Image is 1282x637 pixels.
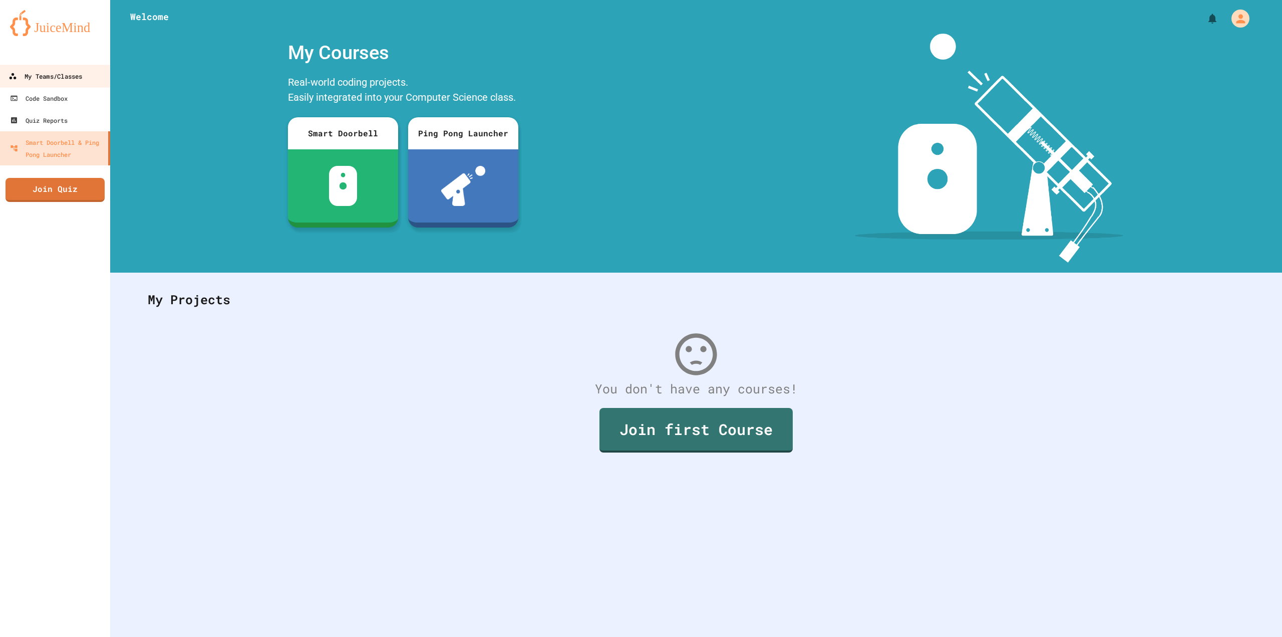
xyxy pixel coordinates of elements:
div: Code Sandbox [10,92,68,104]
div: My Account [1221,7,1252,30]
iframe: chat widget [1199,553,1272,596]
div: My Notifications [1188,10,1221,27]
div: My Projects [138,280,1254,319]
div: My Courses [283,34,523,72]
img: ppl-with-ball.png [441,166,486,206]
div: My Teams/Classes [9,70,82,83]
iframe: chat widget [1240,597,1272,627]
div: Smart Doorbell [288,117,398,149]
a: Join Quiz [6,178,105,202]
div: Quiz Reports [10,114,68,126]
div: Smart Doorbell & Ping Pong Launcher [10,136,104,160]
div: You don't have any courses! [138,379,1254,398]
div: Real-world coding projects. Easily integrated into your Computer Science class. [283,72,523,110]
a: Join first Course [599,408,793,453]
img: sdb-white.svg [329,166,358,206]
img: logo-orange.svg [10,10,100,36]
img: banner-image-my-projects.png [855,34,1123,263]
div: Ping Pong Launcher [408,117,518,149]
